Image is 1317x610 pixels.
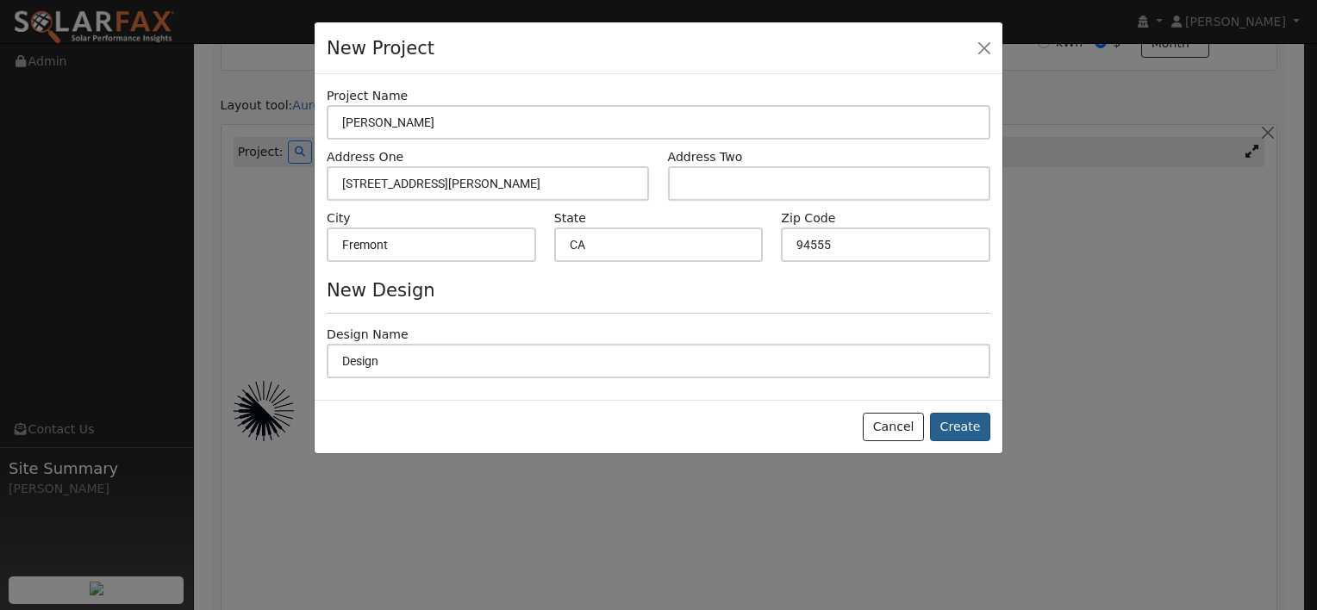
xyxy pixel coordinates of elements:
[327,209,351,227] label: City
[863,413,924,442] button: Cancel
[327,34,434,62] h4: New Project
[668,148,743,166] label: Address Two
[327,279,990,301] h4: New Design
[327,326,409,344] label: Design Name
[930,413,990,442] button: Create
[781,209,835,227] label: Zip Code
[327,148,403,166] label: Address One
[327,87,408,105] label: Project Name
[554,209,586,227] label: State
